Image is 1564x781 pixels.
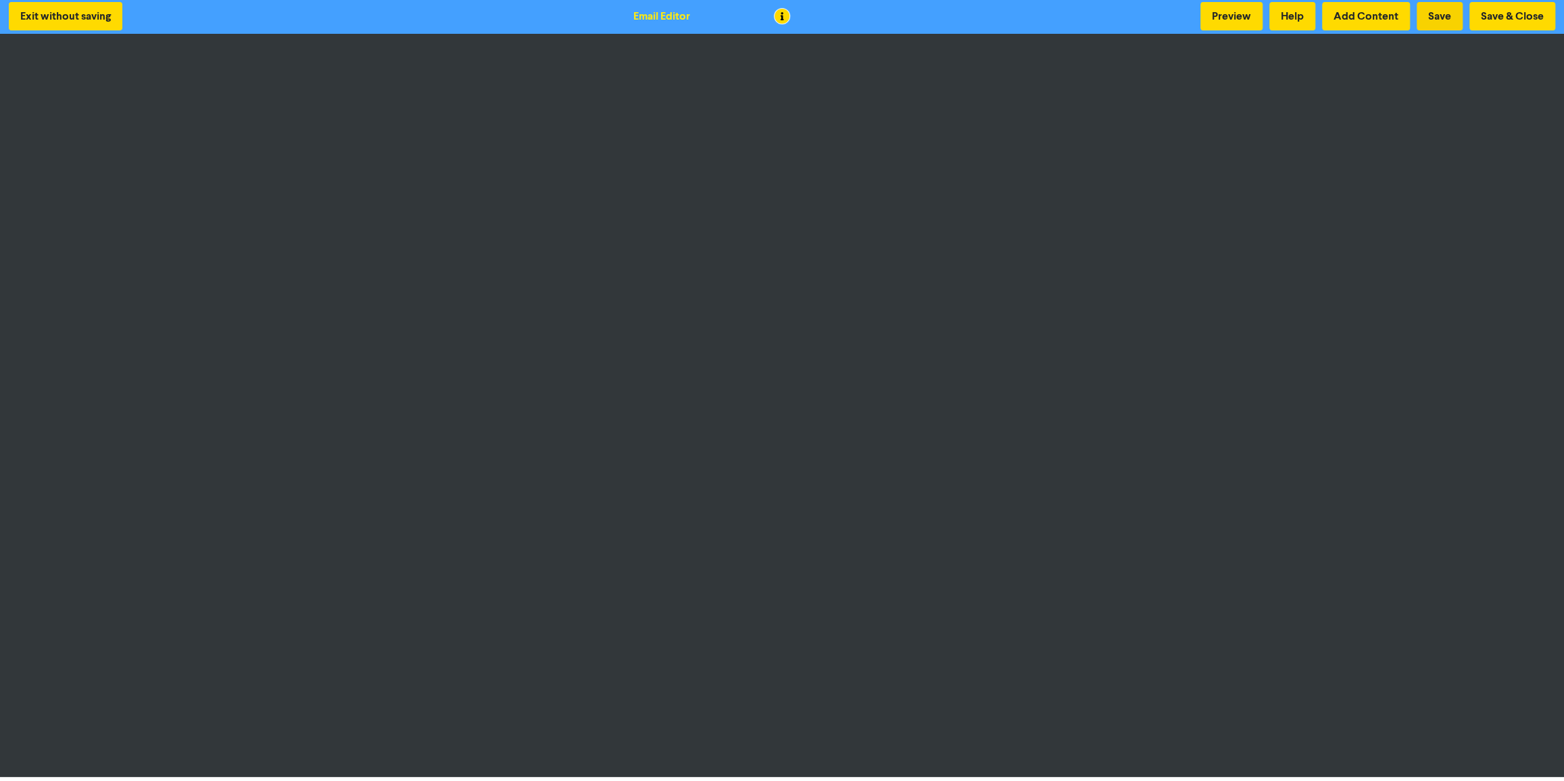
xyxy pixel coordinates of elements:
button: Add Content [1322,2,1410,30]
button: Exit without saving [9,2,122,30]
button: Save & Close [1469,2,1555,30]
div: Email Editor [633,8,690,24]
button: Save [1417,2,1463,30]
button: Help [1269,2,1315,30]
button: Preview [1200,2,1263,30]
